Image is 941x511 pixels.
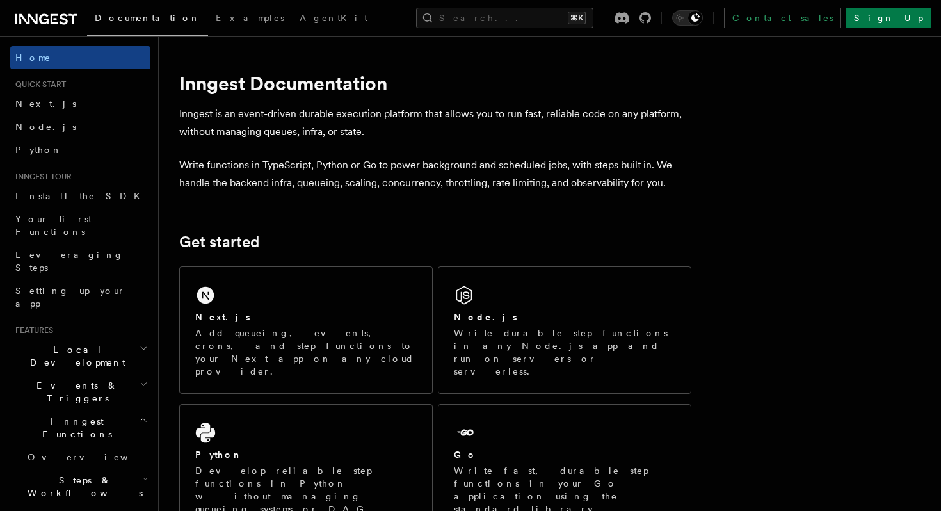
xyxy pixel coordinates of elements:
[95,13,200,23] span: Documentation
[179,233,259,251] a: Get started
[15,99,76,109] span: Next.js
[416,8,593,28] button: Search...⌘K
[672,10,703,26] button: Toggle dark mode
[22,474,143,499] span: Steps & Workflows
[10,46,150,69] a: Home
[28,452,159,462] span: Overview
[10,184,150,207] a: Install the SDK
[10,415,138,441] span: Inngest Functions
[438,266,691,394] a: Node.jsWrite durable step functions in any Node.js app and run on servers or serverless.
[846,8,931,28] a: Sign Up
[15,250,124,273] span: Leveraging Steps
[10,325,53,336] span: Features
[454,448,477,461] h2: Go
[15,122,76,132] span: Node.js
[15,286,125,309] span: Setting up your app
[10,243,150,279] a: Leveraging Steps
[10,79,66,90] span: Quick start
[15,51,51,64] span: Home
[10,343,140,369] span: Local Development
[179,105,691,141] p: Inngest is an event-driven durable execution platform that allows you to run fast, reliable code ...
[195,327,417,378] p: Add queueing, events, crons, and step functions to your Next app on any cloud provider.
[87,4,208,36] a: Documentation
[10,279,150,315] a: Setting up your app
[10,338,150,374] button: Local Development
[10,138,150,161] a: Python
[22,446,150,469] a: Overview
[195,311,250,323] h2: Next.js
[724,8,841,28] a: Contact sales
[195,448,243,461] h2: Python
[15,145,62,155] span: Python
[10,379,140,405] span: Events & Triggers
[179,72,691,95] h1: Inngest Documentation
[454,311,517,323] h2: Node.js
[216,13,284,23] span: Examples
[10,207,150,243] a: Your first Functions
[568,12,586,24] kbd: ⌘K
[208,4,292,35] a: Examples
[10,374,150,410] button: Events & Triggers
[10,92,150,115] a: Next.js
[179,266,433,394] a: Next.jsAdd queueing, events, crons, and step functions to your Next app on any cloud provider.
[179,156,691,192] p: Write functions in TypeScript, Python or Go to power background and scheduled jobs, with steps bu...
[10,410,150,446] button: Inngest Functions
[292,4,375,35] a: AgentKit
[15,214,92,237] span: Your first Functions
[22,469,150,505] button: Steps & Workflows
[10,172,72,182] span: Inngest tour
[454,327,675,378] p: Write durable step functions in any Node.js app and run on servers or serverless.
[15,191,148,201] span: Install the SDK
[10,115,150,138] a: Node.js
[300,13,367,23] span: AgentKit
